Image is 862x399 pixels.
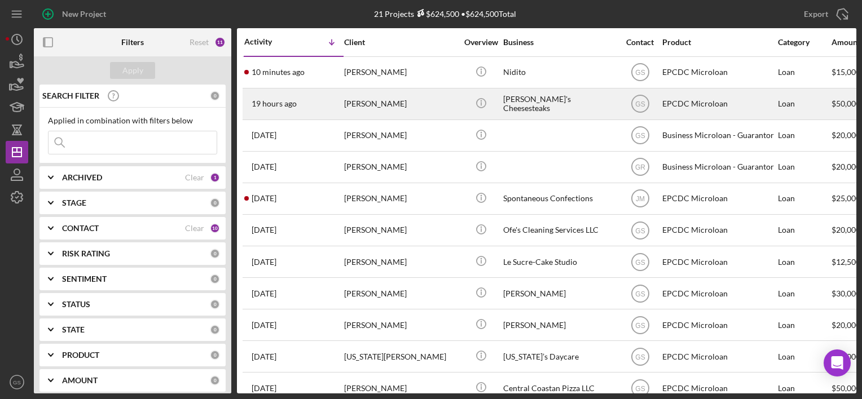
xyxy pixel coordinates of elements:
time: 2025-09-25 22:41 [252,225,276,234]
b: PRODUCT [62,351,99,360]
div: Loan [778,121,830,150]
div: [PERSON_NAME] [344,121,457,150]
text: GS [13,379,21,385]
div: 10 [210,223,220,233]
div: EPCDC Microloan [662,215,775,245]
div: New Project [62,3,106,25]
div: Applied in combination with filters below [48,116,217,125]
div: Client [344,38,457,47]
div: Export [804,3,828,25]
div: 0 [210,325,220,335]
div: Loan [778,247,830,277]
button: Apply [110,62,155,79]
div: 21 Projects • $624,500 Total [374,9,516,19]
div: Business Microloan - Guarantor [662,152,775,182]
text: GS [635,385,645,393]
div: [PERSON_NAME] [344,215,457,245]
div: [PERSON_NAME]'s Cheesesteaks [503,89,616,119]
b: STAGE [62,198,86,207]
text: GS [635,258,645,266]
div: Loan [778,278,830,308]
div: [PERSON_NAME] [503,278,616,308]
div: Spontaneous Confections [503,184,616,214]
b: Filters [121,38,144,47]
div: 0 [210,249,220,259]
text: GS [635,132,645,140]
div: $624,500 [414,9,459,19]
div: 0 [210,198,220,208]
div: [PERSON_NAME] [344,57,457,87]
time: 2025-09-25 18:33 [252,258,276,267]
button: New Project [34,3,117,25]
div: EPCDC Microloan [662,310,775,340]
span: $12,500 [832,257,860,267]
text: GR [635,163,645,171]
div: Open Intercom Messenger [824,349,851,376]
time: 2025-09-26 03:26 [252,194,276,203]
div: Loan [778,215,830,245]
text: GS [635,353,645,361]
div: Nidito [503,57,616,87]
div: 0 [210,350,220,360]
span: $20,000 [832,225,860,234]
span: $30,000 [832,289,860,298]
b: RISK RATING [62,249,110,258]
time: 2025-08-21 04:32 [252,352,276,361]
time: 2025-08-28 20:25 [252,321,276,330]
div: Le Sucre-Cake Studio [503,247,616,277]
text: GS [635,100,645,108]
div: Business [503,38,616,47]
div: 0 [210,299,220,309]
span: $20,000 [832,320,860,330]
b: STATUS [62,300,90,309]
div: Ofe's Cleaning Services LLC [503,215,616,245]
text: GS [635,321,645,329]
b: SENTIMENT [62,274,107,283]
div: EPCDC Microloan [662,184,775,214]
button: Export [793,3,856,25]
b: CONTACT [62,224,99,233]
div: Reset [190,38,209,47]
time: 2025-08-08 01:03 [252,384,276,393]
span: $20,000 [832,130,860,140]
div: Loan [778,57,830,87]
span: $50,000 [832,99,860,108]
span: $25,000 [832,193,860,203]
div: [US_STATE]’s Daycare [503,342,616,371]
div: Category [778,38,830,47]
text: GS [635,69,645,77]
div: [PERSON_NAME] [344,152,457,182]
div: Apply [122,62,143,79]
div: [PERSON_NAME] [344,89,457,119]
time: 2025-09-30 21:44 [252,99,297,108]
div: [US_STATE][PERSON_NAME] [344,342,457,371]
div: EPCDC Microloan [662,278,775,308]
b: STATE [62,325,85,334]
span: $20,000 [832,162,860,171]
div: 1 [210,172,220,183]
time: 2025-09-30 02:05 [252,162,276,171]
button: GS [6,371,28,393]
div: Overview [460,38,502,47]
div: 0 [210,274,220,284]
div: Loan [778,342,830,371]
div: 0 [210,91,220,101]
b: AMOUNT [62,376,98,385]
div: EPCDC Microloan [662,89,775,119]
div: [PERSON_NAME] [344,310,457,340]
div: Product [662,38,775,47]
div: [PERSON_NAME] [503,310,616,340]
div: EPCDC Microloan [662,342,775,371]
text: GS [635,227,645,234]
div: 11 [214,37,226,48]
time: 2025-10-01 16:13 [252,68,305,77]
div: [PERSON_NAME] [344,184,457,214]
div: EPCDC Microloan [662,247,775,277]
text: JM [636,195,645,203]
div: [PERSON_NAME] [344,278,457,308]
span: $50,000 [832,383,860,393]
div: Loan [778,152,830,182]
div: 0 [210,375,220,385]
div: Business Microloan - Guarantor [662,121,775,150]
div: Contact [619,38,661,47]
